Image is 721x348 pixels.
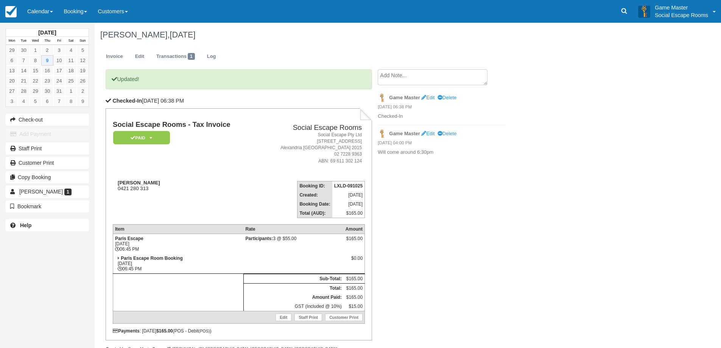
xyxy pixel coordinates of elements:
a: 2 [77,86,89,96]
a: 9 [77,96,89,106]
h1: [PERSON_NAME], [100,30,630,39]
a: 19 [77,66,89,76]
span: 1 [188,53,195,60]
a: 30 [18,45,30,55]
strong: Participants [246,236,273,241]
address: Social Escape Pty Ltd [STREET_ADDRESS] Alexandria [GEOGRAPHIC_DATA] 2015 02 7228 9363 ABN: 69 611... [260,132,362,164]
a: 20 [6,76,18,86]
a: 27 [6,86,18,96]
p: Will come around 6:30pm [378,149,505,156]
b: Checked-In [112,98,142,104]
th: Item [113,224,243,234]
th: Sat [65,37,77,45]
b: Help [20,222,31,228]
div: : [DATE] (POS - Debit ) [113,328,365,334]
strong: [DATE] [38,30,56,36]
th: Total: [244,283,344,293]
td: GST (Included @ 10%) [244,302,344,311]
th: Thu [41,37,53,45]
td: $165.00 [344,293,365,302]
a: 7 [18,55,30,66]
em: Paid [113,131,170,144]
p: Social Escape Rooms [655,11,708,19]
a: Staff Print [294,314,322,321]
a: 30 [41,86,53,96]
p: [DATE] 06:38 PM [106,97,372,105]
td: $165.00 [344,283,365,293]
span: [DATE] [170,30,195,39]
button: Check-out [6,114,89,126]
strong: LXLD-091025 [334,183,363,189]
th: Tue [18,37,30,45]
a: 1 [30,45,41,55]
strong: Paris Escape Room Booking [121,256,182,261]
small: (POS) [199,329,210,333]
th: Sun [77,37,89,45]
td: [DATE] 06:45 PM [113,234,243,254]
strong: Paris Escape [115,236,143,241]
h1: Social Escape Rooms - Tax Invoice [113,121,257,129]
th: Booking ID: [297,181,332,190]
a: 5 [77,45,89,55]
img: checkfront-main-nav-mini-logo.png [5,6,17,17]
p: Game Master [655,4,708,11]
a: 29 [6,45,18,55]
img: A3 [638,5,650,17]
th: Wed [30,37,41,45]
p: Updated! [106,69,372,89]
a: 17 [53,66,65,76]
button: Add Payment [6,128,89,140]
th: Booking Date: [297,200,332,209]
a: Invoice [100,49,129,64]
a: 4 [65,45,77,55]
h2: Social Escape Rooms [260,124,362,132]
a: 11 [65,55,77,66]
a: Customer Print [6,157,89,169]
a: Edit [421,131,434,136]
td: [DATE] [332,200,365,209]
p: Checked-In [378,113,505,120]
a: Staff Print [6,142,89,154]
a: Log [201,49,222,64]
a: 21 [18,76,30,86]
a: 1 [65,86,77,96]
td: 3 @ $55.00 [244,234,344,254]
a: Edit [276,314,291,321]
span: [PERSON_NAME] [19,189,63,195]
a: 6 [41,96,53,106]
a: 28 [18,86,30,96]
a: 22 [30,76,41,86]
th: Mon [6,37,18,45]
th: Amount [344,224,365,234]
a: 25 [65,76,77,86]
a: Help [6,219,89,231]
a: 8 [30,55,41,66]
span: 1 [64,189,72,195]
button: Bookmark [6,200,89,212]
a: 3 [53,45,65,55]
a: 31 [53,86,65,96]
td: [DATE] [332,190,365,200]
em: [DATE] 04:00 PM [378,140,505,148]
th: Fri [53,37,65,45]
td: $165.00 [344,274,365,283]
div: 0421 280 313 [113,180,257,191]
a: 9 [41,55,53,66]
th: Rate [244,224,344,234]
strong: [PERSON_NAME] [118,180,160,186]
a: 13 [6,66,18,76]
a: Customer Print [325,314,363,321]
a: 2 [41,45,53,55]
a: [PERSON_NAME] 1 [6,186,89,198]
div: $0.00 [346,256,363,267]
a: 10 [53,55,65,66]
a: Transactions1 [151,49,201,64]
a: 14 [18,66,30,76]
a: 24 [53,76,65,86]
a: Paid [113,131,167,145]
a: 29 [30,86,41,96]
th: Amount Paid: [244,293,344,302]
em: [DATE] 06:38 PM [378,104,505,112]
th: Created: [297,190,332,200]
a: 15 [30,66,41,76]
